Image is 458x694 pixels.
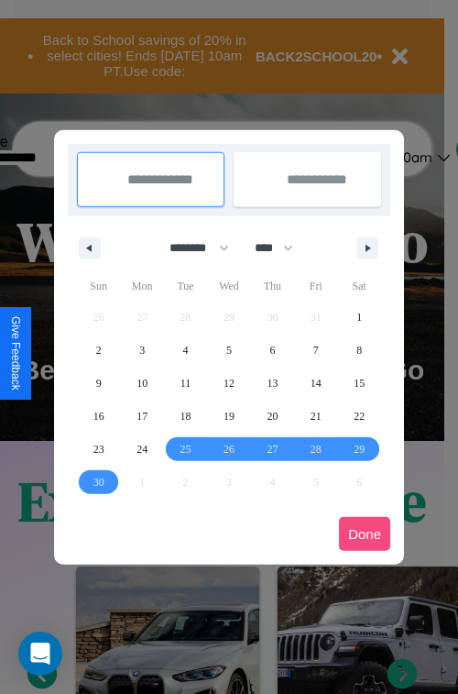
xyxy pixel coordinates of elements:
[354,367,365,400] span: 15
[207,367,250,400] button: 12
[207,334,250,367] button: 5
[313,334,319,367] span: 7
[180,400,191,433] span: 18
[338,400,381,433] button: 22
[294,400,337,433] button: 21
[93,400,104,433] span: 16
[251,433,294,466] button: 27
[356,301,362,334] span: 1
[267,433,278,466] span: 27
[136,433,147,466] span: 24
[120,367,163,400] button: 10
[18,632,62,676] div: Open Intercom Messenger
[77,466,120,499] button: 30
[224,433,234,466] span: 26
[77,400,120,433] button: 16
[93,466,104,499] span: 30
[338,271,381,301] span: Sat
[311,367,322,400] span: 14
[338,301,381,334] button: 1
[207,433,250,466] button: 26
[311,400,322,433] span: 21
[136,367,147,400] span: 10
[77,271,120,301] span: Sun
[183,334,189,367] span: 4
[164,334,207,367] button: 4
[294,367,337,400] button: 14
[294,334,337,367] button: 7
[93,433,104,466] span: 23
[77,334,120,367] button: 2
[207,400,250,433] button: 19
[311,433,322,466] span: 28
[267,367,278,400] span: 13
[77,433,120,466] button: 23
[120,334,163,367] button: 3
[269,334,275,367] span: 6
[338,334,381,367] button: 8
[180,367,191,400] span: 11
[339,517,390,551] button: Done
[96,334,102,367] span: 2
[294,271,337,301] span: Fri
[120,433,163,466] button: 24
[338,433,381,466] button: 29
[294,433,337,466] button: 28
[251,367,294,400] button: 13
[164,271,207,301] span: Tue
[224,367,234,400] span: 12
[96,367,102,400] span: 9
[354,400,365,433] span: 22
[77,367,120,400] button: 9
[164,367,207,400] button: 11
[251,334,294,367] button: 6
[136,400,147,433] span: 17
[9,316,22,391] div: Give Feedback
[120,271,163,301] span: Mon
[180,433,191,466] span: 25
[120,400,163,433] button: 17
[226,334,232,367] span: 5
[207,271,250,301] span: Wed
[251,271,294,301] span: Thu
[354,433,365,466] span: 29
[224,400,234,433] span: 19
[164,400,207,433] button: 18
[251,400,294,433] button: 20
[356,334,362,367] span: 8
[338,367,381,400] button: 15
[164,433,207,466] button: 25
[139,334,145,367] span: 3
[267,400,278,433] span: 20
